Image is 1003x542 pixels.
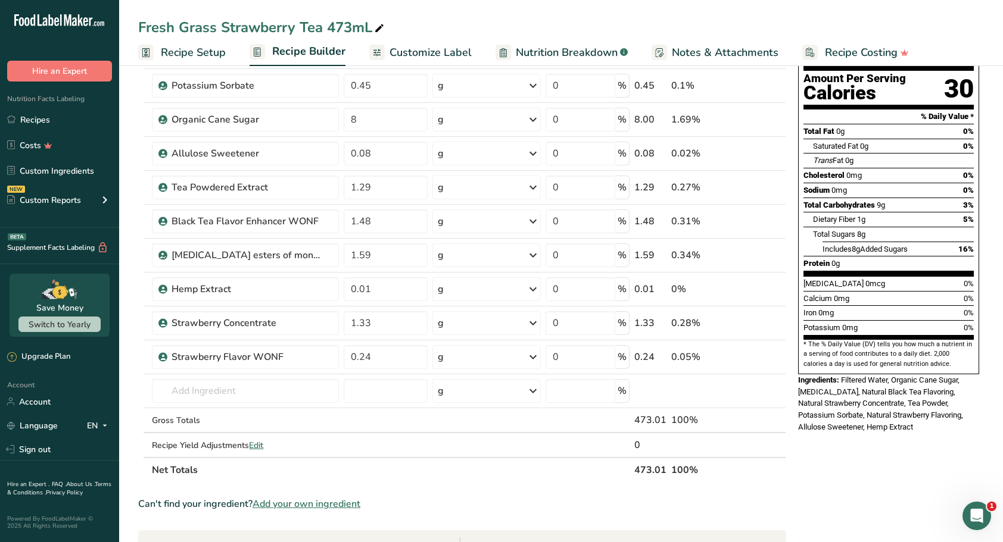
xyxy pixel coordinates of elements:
[7,480,49,488] a: Hire an Expert .
[634,79,666,93] div: 0.45
[172,282,320,296] div: Hemp Extract
[802,39,909,66] a: Recipe Costing
[36,302,83,314] div: Save Money
[66,480,95,488] a: About Us .
[798,375,839,384] span: Ingredients:
[634,146,666,161] div: 0.08
[253,497,360,511] span: Add your own ingredient
[964,308,974,317] span: 0%
[813,215,855,224] span: Dietary Fiber
[964,294,974,303] span: 0%
[29,319,91,330] span: Switch to Yearly
[634,180,666,195] div: 1.29
[438,350,444,364] div: g
[803,259,830,268] span: Protein
[671,180,730,195] div: 0.27%
[803,171,845,180] span: Cholesterol
[963,186,974,195] span: 0%
[249,440,263,451] span: Edit
[172,146,320,161] div: Allulose Sweetener
[831,186,847,195] span: 0mg
[152,414,339,427] div: Gross Totals
[652,39,778,66] a: Notes & Attachments
[52,480,66,488] a: FAQ .
[803,323,840,332] span: Potassium
[172,248,320,262] div: [MEDICAL_DATA] esters of mono- and diglycerides of fatty acids (E472c)
[846,171,862,180] span: 0mg
[803,294,832,303] span: Calcium
[963,215,974,224] span: 5%
[172,79,320,93] div: Potassium Sorbate
[803,340,974,369] section: * The % Daily Value (DV) tells you how much a nutrient in a serving of food contributes to a dail...
[152,379,339,403] input: Add Ingredient
[671,112,730,127] div: 1.69%
[803,127,834,136] span: Total Fat
[813,156,833,165] i: Trans
[438,316,444,330] div: g
[172,214,320,228] div: Black Tea Flavor Enhancer WONF
[671,248,730,262] div: 0.34%
[438,180,444,195] div: g
[865,279,885,288] span: 0mcg
[87,418,112,433] div: EN
[671,282,730,296] div: 0%
[963,171,974,180] span: 0%
[798,375,963,431] span: Filtered Water, Organic Cane Sugar, [MEDICAL_DATA], Natural Black Tea Flavoring, Natural Strawber...
[634,282,666,296] div: 0.01
[172,180,320,195] div: Tea Powdered Extract
[803,308,817,317] span: Iron
[944,73,974,105] div: 30
[634,350,666,364] div: 0.24
[836,127,845,136] span: 0g
[438,384,444,398] div: g
[860,142,868,151] span: 0g
[857,215,865,224] span: 1g
[390,45,472,61] span: Customize Label
[958,245,974,253] span: 16%
[671,79,730,93] div: 0.1%
[803,200,875,209] span: Total Carbohydrates
[963,142,974,151] span: 0%
[852,245,860,253] span: 8g
[803,73,906,84] div: Amount Per Serving
[877,200,885,209] span: 9g
[438,79,444,93] div: g
[987,502,996,511] span: 1
[496,39,628,66] a: Nutrition Breakdown
[7,515,112,530] div: Powered By FoodLabelMaker © 2025 All Rights Reserved
[845,156,854,165] span: 0g
[963,200,974,209] span: 3%
[438,146,444,161] div: g
[964,323,974,332] span: 0%
[813,230,855,239] span: Total Sugars
[46,488,83,497] a: Privacy Policy
[825,45,898,61] span: Recipe Costing
[369,39,472,66] a: Customize Label
[964,279,974,288] span: 0%
[831,259,840,268] span: 0g
[842,323,858,332] span: 0mg
[813,142,858,151] span: Saturated Fat
[138,17,387,38] div: Fresh Grass Strawberry Tea 473mL
[803,186,830,195] span: Sodium
[7,415,58,436] a: Language
[149,457,632,482] th: Net Totals
[632,457,669,482] th: 473.01
[172,350,320,364] div: Strawberry Flavor WONF
[8,233,26,240] div: BETA
[7,351,70,363] div: Upgrade Plan
[438,282,444,296] div: g
[669,457,732,482] th: 100%
[671,316,730,330] div: 0.28%
[438,248,444,262] div: g
[438,112,444,127] div: g
[671,413,730,427] div: 100%
[962,502,991,530] iframe: Intercom live chat
[671,214,730,228] div: 0.31%
[823,245,908,253] span: Includes Added Sugars
[634,438,666,452] div: 0
[250,38,345,67] a: Recipe Builder
[272,43,345,59] span: Recipe Builder
[7,61,112,82] button: Hire an Expert
[671,350,730,364] div: 0.05%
